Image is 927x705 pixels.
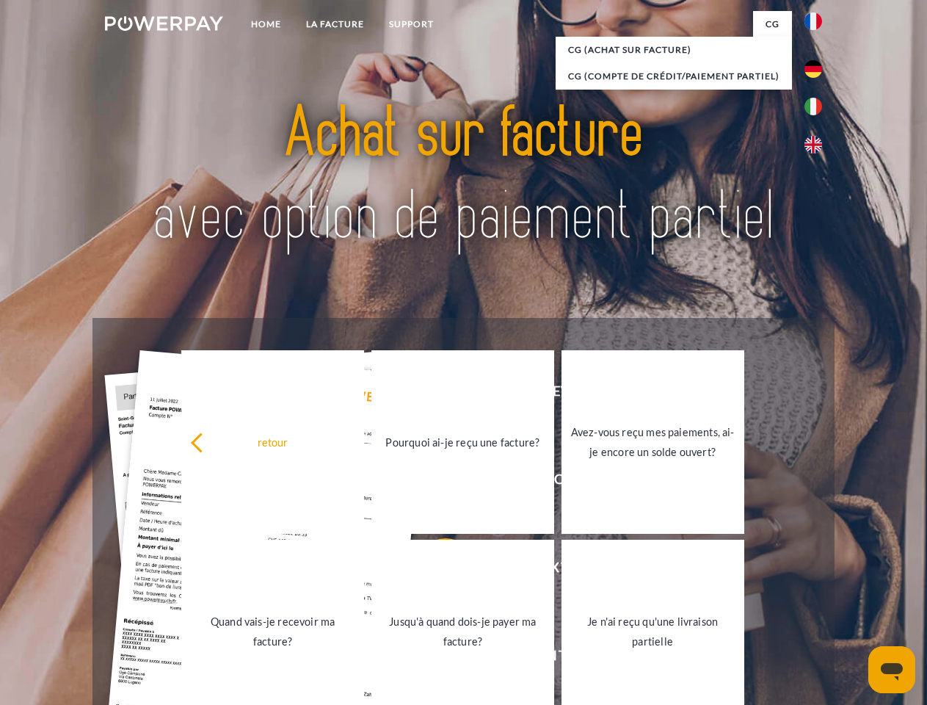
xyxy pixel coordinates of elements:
div: Quand vais-je recevoir ma facture? [190,612,355,651]
a: Avez-vous reçu mes paiements, ai-je encore un solde ouvert? [561,350,744,534]
img: en [804,136,822,153]
img: logo-powerpay-white.svg [105,16,223,31]
img: de [804,60,822,78]
img: fr [804,12,822,30]
div: retour [190,432,355,452]
img: title-powerpay_fr.svg [140,70,787,281]
a: Support [377,11,446,37]
img: it [804,98,822,115]
div: Pourquoi ai-je reçu une facture? [380,432,545,452]
a: CG [753,11,792,37]
iframe: Bouton de lancement de la fenêtre de messagerie [868,646,915,693]
a: Home [239,11,294,37]
div: Jusqu'à quand dois-je payer ma facture? [380,612,545,651]
a: LA FACTURE [294,11,377,37]
div: Avez-vous reçu mes paiements, ai-je encore un solde ouvert? [570,422,735,462]
div: Je n'ai reçu qu'une livraison partielle [570,612,735,651]
a: CG (achat sur facture) [556,37,792,63]
a: CG (Compte de crédit/paiement partiel) [556,63,792,90]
